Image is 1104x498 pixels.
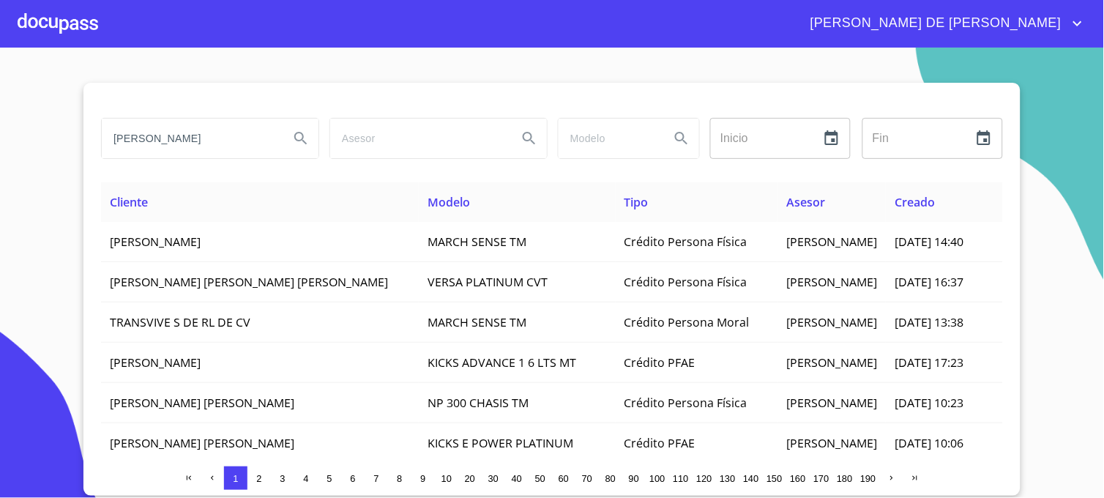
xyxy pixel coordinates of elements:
span: [PERSON_NAME] [786,234,877,250]
span: 1 [233,473,238,484]
span: [PERSON_NAME] [110,354,201,371]
span: Crédito Persona Física [624,234,747,250]
span: 80 [605,473,616,484]
button: account of current user [799,12,1086,35]
span: [PERSON_NAME] [110,234,201,250]
span: 50 [535,473,545,484]
span: 120 [696,473,712,484]
span: [PERSON_NAME] [786,274,877,290]
span: 110 [673,473,688,484]
span: KICKS E POWER PLATINUM [428,435,573,451]
button: Search [664,121,699,156]
span: [PERSON_NAME] DE [PERSON_NAME] [799,12,1069,35]
span: Crédito Persona Física [624,395,747,411]
span: Creado [895,194,935,210]
span: 70 [582,473,592,484]
span: 60 [559,473,569,484]
span: 5 [327,473,332,484]
span: 20 [465,473,475,484]
span: [PERSON_NAME] [786,354,877,371]
span: 30 [488,473,499,484]
span: Modelo [428,194,470,210]
span: 170 [813,473,829,484]
span: NP 300 CHASIS TM [428,395,529,411]
button: 110 [669,467,693,490]
span: MARCH SENSE TM [428,234,526,250]
button: 100 [646,467,669,490]
button: 9 [411,467,435,490]
span: 90 [629,473,639,484]
input: search [330,119,506,158]
span: MARCH SENSE TM [428,314,526,330]
button: 6 [341,467,365,490]
button: 130 [716,467,739,490]
span: [DATE] 10:23 [895,395,963,411]
span: [PERSON_NAME] [PERSON_NAME] [110,395,294,411]
button: 190 [857,467,880,490]
button: 180 [833,467,857,490]
span: VERSA PLATINUM CVT [428,274,548,290]
input: search [102,119,277,158]
span: Crédito PFAE [624,354,695,371]
span: 40 [512,473,522,484]
span: 6 [350,473,355,484]
button: 10 [435,467,458,490]
span: 190 [860,473,876,484]
span: 7 [373,473,378,484]
span: Crédito Persona Física [624,274,747,290]
span: [DATE] 10:06 [895,435,963,451]
span: 4 [303,473,308,484]
span: 180 [837,473,852,484]
span: Asesor [786,194,825,210]
button: Search [512,121,547,156]
span: 2 [256,473,261,484]
button: 170 [810,467,833,490]
span: KICKS ADVANCE 1 6 LTS MT [428,354,576,371]
span: 140 [743,473,758,484]
span: [PERSON_NAME] [PERSON_NAME] [110,435,294,451]
span: Tipo [624,194,649,210]
button: 3 [271,467,294,490]
span: [PERSON_NAME] [786,435,877,451]
button: 140 [739,467,763,490]
span: Cliente [110,194,148,210]
button: 90 [622,467,646,490]
span: 10 [441,473,452,484]
button: 160 [786,467,810,490]
button: 60 [552,467,575,490]
span: [PERSON_NAME] [PERSON_NAME] [PERSON_NAME] [110,274,388,290]
button: Search [283,121,318,156]
button: 1 [224,467,247,490]
button: 40 [505,467,529,490]
span: [DATE] 16:37 [895,274,963,290]
span: TRANSVIVE S DE RL DE CV [110,314,250,330]
span: 100 [649,473,665,484]
span: 130 [720,473,735,484]
span: [DATE] 14:40 [895,234,963,250]
button: 150 [763,467,786,490]
span: [PERSON_NAME] [786,395,877,411]
span: Crédito Persona Moral [624,314,750,330]
button: 5 [318,467,341,490]
input: search [559,119,658,158]
span: Crédito PFAE [624,435,695,451]
span: 160 [790,473,805,484]
button: 20 [458,467,482,490]
span: [PERSON_NAME] [786,314,877,330]
span: 9 [420,473,425,484]
span: [DATE] 13:38 [895,314,963,330]
button: 70 [575,467,599,490]
button: 80 [599,467,622,490]
span: 150 [767,473,782,484]
button: 30 [482,467,505,490]
button: 8 [388,467,411,490]
span: [DATE] 17:23 [895,354,963,371]
button: 7 [365,467,388,490]
button: 120 [693,467,716,490]
button: 4 [294,467,318,490]
span: 3 [280,473,285,484]
button: 2 [247,467,271,490]
button: 50 [529,467,552,490]
span: 8 [397,473,402,484]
